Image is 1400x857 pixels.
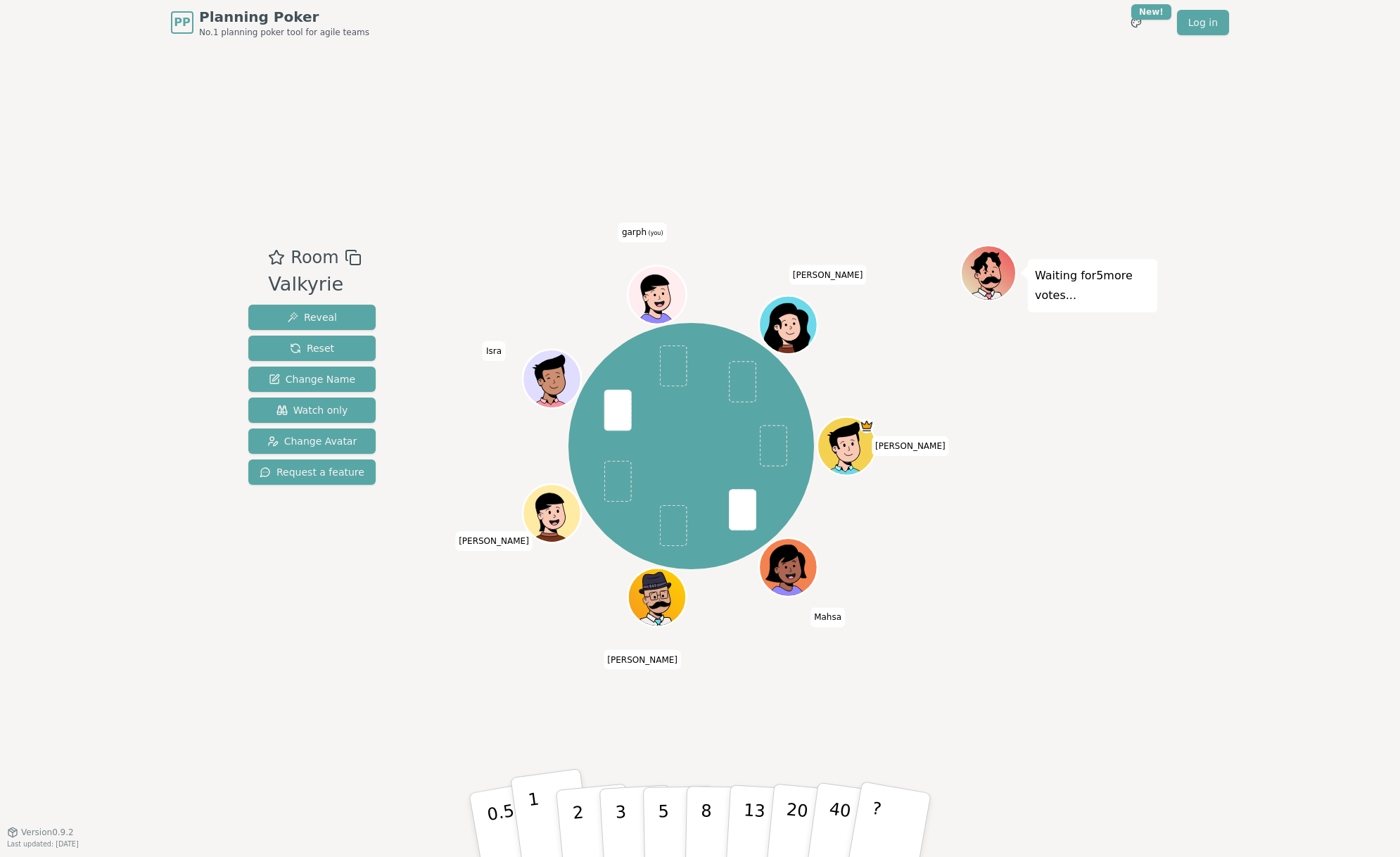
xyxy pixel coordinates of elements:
button: Reveal [248,305,376,330]
button: Add as favourite [268,245,285,270]
button: Change Avatar [248,428,376,454]
button: Change Name [248,367,376,392]
div: New! [1131,4,1171,20]
button: Request a feature [248,459,376,485]
a: PPPlanning PokerNo.1 planning poker tool for agile teams [171,7,369,38]
span: Reveal [287,310,337,324]
span: Reset [290,341,334,355]
span: Version 0.9.2 [21,827,74,838]
span: PP [174,14,190,31]
span: Planning Poker [199,7,369,27]
span: Watch only [276,403,348,417]
span: Click to change your name [872,436,949,456]
span: Change Avatar [267,434,357,448]
button: New! [1124,10,1149,35]
p: Waiting for 5 more votes... [1035,266,1150,305]
button: Click to change your avatar [629,267,684,322]
span: Click to change your name [618,222,667,242]
span: Change Name [269,372,355,386]
span: Last updated: [DATE] [7,840,79,848]
span: No.1 planning poker tool for agile teams [199,27,369,38]
button: Watch only [248,398,376,423]
span: Request a feature [260,465,364,479]
span: Maanya is the host [859,419,874,433]
a: Log in [1177,10,1229,35]
div: Valkyrie [268,270,361,299]
span: Click to change your name [455,531,533,551]
span: Click to change your name [483,341,505,361]
span: (you) [647,230,663,236]
span: Click to change your name [810,607,845,627]
span: Click to change your name [789,265,867,284]
button: Reset [248,336,376,361]
span: Click to change your name [604,649,681,669]
span: Room [291,245,338,270]
button: Version0.9.2 [7,827,74,838]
